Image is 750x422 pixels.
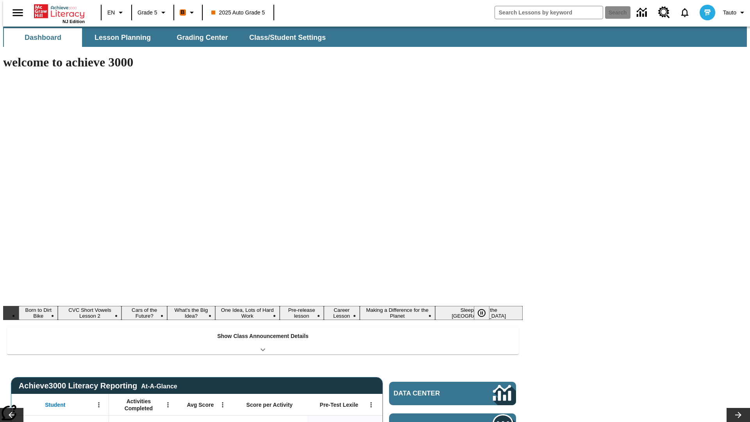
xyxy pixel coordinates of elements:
button: Slide 6 Pre-release lesson [280,306,324,320]
a: Data Center [632,2,654,23]
span: Score per Activity [246,401,293,408]
button: Slide 3 Cars of the Future? [121,306,167,320]
span: B [181,7,185,17]
button: Grading Center [163,28,241,47]
div: Home [34,3,85,24]
span: Grade 5 [137,9,157,17]
span: Pre-Test Lexile [320,401,359,408]
button: Profile/Settings [720,5,750,20]
img: avatar image [700,5,715,20]
button: Open Menu [365,399,377,411]
button: Slide 9 Sleepless in the Animal Kingdom [435,306,523,320]
a: Notifications [675,2,695,23]
button: Language: EN, Select a language [104,5,129,20]
span: NJ Edition [62,19,85,24]
span: Student [45,401,65,408]
button: Boost Class color is orange. Change class color [177,5,200,20]
span: Data Center [394,390,467,397]
button: Slide 2 CVC Short Vowels Lesson 2 [58,306,121,320]
button: Dashboard [4,28,82,47]
button: Slide 1 Born to Dirt Bike [19,306,58,320]
div: Show Class Announcement Details [7,327,519,354]
span: Avg Score [187,401,214,408]
button: Open Menu [162,399,174,411]
button: Grade: Grade 5, Select a grade [134,5,171,20]
div: Pause [474,306,497,320]
span: EN [107,9,115,17]
button: Select a new avatar [695,2,720,23]
button: Lesson carousel, Next [727,408,750,422]
input: search field [495,6,603,19]
a: Resource Center, Will open in new tab [654,2,675,23]
button: Open Menu [217,399,229,411]
button: Slide 8 Making a Difference for the Planet [360,306,435,320]
button: Open side menu [6,1,29,24]
h1: welcome to achieve 3000 [3,55,523,70]
button: Slide 4 What's the Big Idea? [167,306,215,320]
p: Show Class Announcement Details [217,332,309,340]
a: Data Center [389,382,516,405]
button: Slide 7 Career Lesson [324,306,360,320]
span: Achieve3000 Literacy Reporting [19,381,177,390]
button: Class/Student Settings [243,28,332,47]
button: Open Menu [93,399,105,411]
span: Activities Completed [113,398,164,412]
button: Pause [474,306,489,320]
a: Home [34,4,85,19]
div: SubNavbar [3,27,747,47]
div: SubNavbar [3,28,333,47]
div: At-A-Glance [141,381,177,390]
button: Lesson Planning [84,28,162,47]
button: Slide 5 One Idea, Lots of Hard Work [215,306,280,320]
span: Tauto [723,9,736,17]
span: 2025 Auto Grade 5 [211,9,265,17]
